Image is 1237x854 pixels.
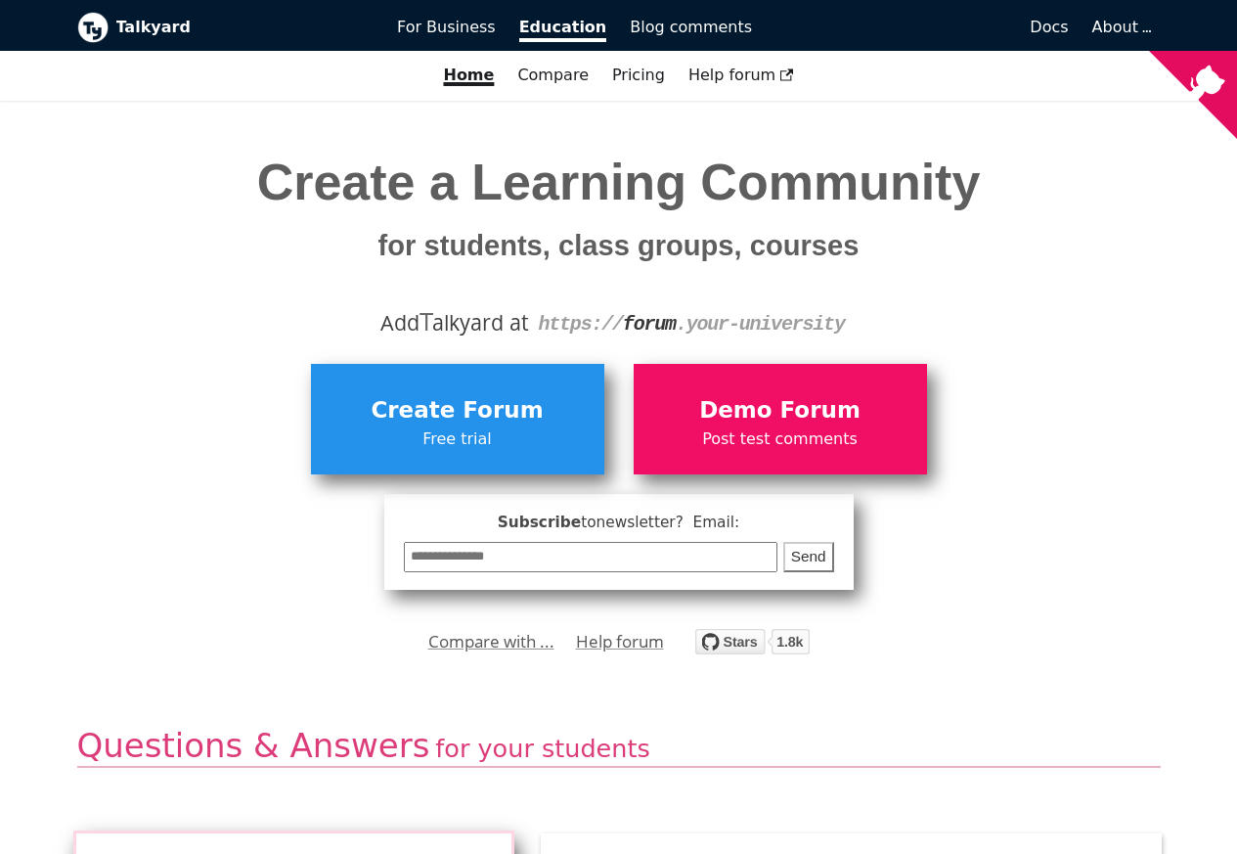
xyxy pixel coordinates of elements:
code: https:// .your-university [538,313,844,336]
span: T [420,303,433,338]
span: Docs [1030,18,1068,36]
a: Docs [764,11,1081,44]
a: Talkyard logoTalkyard [77,12,371,43]
span: to newsletter ? Email: [581,514,739,531]
span: For Business [397,18,496,36]
a: Compare [517,66,589,84]
span: Subscribe [404,511,834,535]
span: Education [519,18,607,42]
span: Demo Forum [643,392,917,429]
a: Create ForumFree trial [311,364,604,473]
a: Pricing [600,59,677,92]
strong: forum [623,313,676,336]
span: Create a Learning Community [257,154,981,266]
a: Home [431,59,506,92]
span: Create Forum [321,392,595,429]
div: Add alkyard at [92,306,1146,339]
button: Send [783,542,834,572]
b: Talkyard [116,15,371,40]
span: for your students [435,734,649,763]
span: Help forum [688,66,794,84]
a: For Business [385,11,508,44]
a: Demo ForumPost test comments [634,364,927,473]
img: talkyard.svg [695,629,810,654]
a: About [1092,18,1149,36]
a: Compare with ... [428,627,554,656]
img: Talkyard logo [77,12,109,43]
a: Help forum [677,59,806,92]
span: Blog comments [630,18,752,36]
a: Help forum [576,627,664,656]
small: for students, class groups, courses [378,230,860,261]
a: Star debiki/talkyard on GitHub [695,632,810,660]
a: Blog comments [618,11,764,44]
a: Education [508,11,619,44]
h2: Questions & Answers [77,725,1161,769]
span: Post test comments [643,427,917,452]
span: Free trial [321,427,595,452]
